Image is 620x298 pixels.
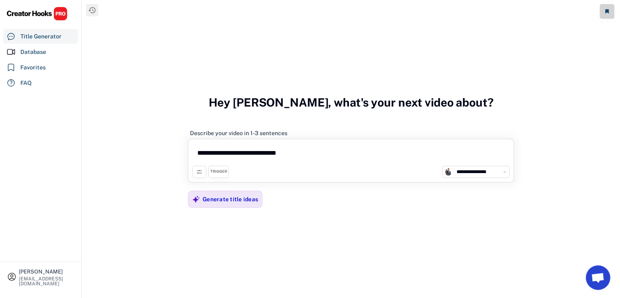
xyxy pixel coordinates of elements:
div: [EMAIL_ADDRESS][DOMAIN_NAME] [19,276,74,286]
h3: Hey [PERSON_NAME], what's your next video about? [209,87,494,118]
div: [PERSON_NAME] [19,269,74,274]
img: CHPRO%20Logo.svg [7,7,68,21]
div: FAQ [20,79,32,87]
div: Favorites [20,63,46,72]
div: Title Generator [20,32,62,41]
div: Describe your video in 1-3 sentences [190,129,287,137]
div: TRIGGER [210,169,227,174]
a: Open chat [586,265,610,290]
div: Generate title ideas [203,196,258,203]
img: unnamed.jpg [445,168,452,176]
div: Database [20,48,46,56]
